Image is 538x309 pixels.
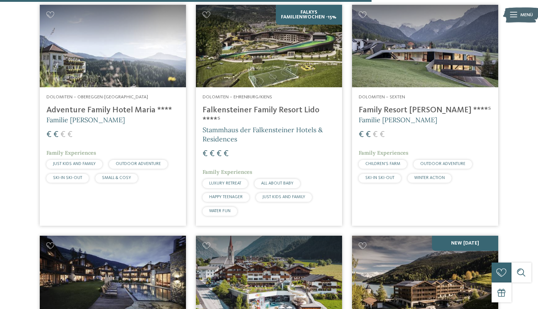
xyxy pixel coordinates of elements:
span: € [203,150,208,158]
a: Familienhotels gesucht? Hier findet ihr die besten! Dolomiten – Sexten Family Resort [PERSON_NAME... [352,5,498,226]
span: € [67,130,73,139]
span: LUXURY RETREAT [209,181,241,186]
span: HAPPY TEENAGER [209,195,243,199]
span: Family Experiences [359,150,408,156]
span: € [359,130,364,139]
a: Familienhotels gesucht? Hier findet ihr die besten! Falkys Familienwochen -15% Dolomiten – Ehrenb... [196,5,342,226]
span: OUTDOOR ADVENTURE [420,162,465,166]
h4: Falkensteiner Family Resort Lido ****ˢ [203,105,335,125]
span: Family Experiences [203,169,252,175]
span: € [373,130,378,139]
img: Family Resort Rainer ****ˢ [352,5,498,87]
img: Familienhotels gesucht? Hier findet ihr die besten! [196,5,342,87]
span: € [217,150,222,158]
span: € [210,150,215,158]
h4: Adventure Family Hotel Maria **** [46,105,179,115]
span: SKI-IN SKI-OUT [53,176,82,180]
span: SKI-IN SKI-OUT [365,176,394,180]
span: € [53,130,59,139]
span: Dolomiten – Sexten [359,95,405,99]
span: Dolomiten – Obereggen-[GEOGRAPHIC_DATA] [46,95,148,99]
span: CHILDREN’S FARM [365,162,400,166]
span: Familie [PERSON_NAME] [46,116,125,124]
span: € [224,150,229,158]
span: WATER FUN [209,209,231,213]
span: WINTER ACTION [414,176,445,180]
a: Familienhotels gesucht? Hier findet ihr die besten! Dolomiten – Obereggen-[GEOGRAPHIC_DATA] Adven... [40,5,186,226]
h4: Family Resort [PERSON_NAME] ****ˢ [359,105,492,115]
span: JUST KIDS AND FAMILY [263,195,305,199]
span: € [380,130,385,139]
img: Adventure Family Hotel Maria **** [40,5,186,87]
span: JUST KIDS AND FAMILY [53,162,96,166]
span: Stammhaus der Falkensteiner Hotels & Residences [203,126,323,143]
span: Familie [PERSON_NAME] [359,116,437,124]
span: OUTDOOR ADVENTURE [116,162,161,166]
span: € [60,130,66,139]
span: Family Experiences [46,150,96,156]
span: Dolomiten – Ehrenburg/Kiens [203,95,272,99]
span: SMALL & COSY [102,176,131,180]
span: € [46,130,52,139]
span: € [366,130,371,139]
span: ALL ABOUT BABY [261,181,293,186]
